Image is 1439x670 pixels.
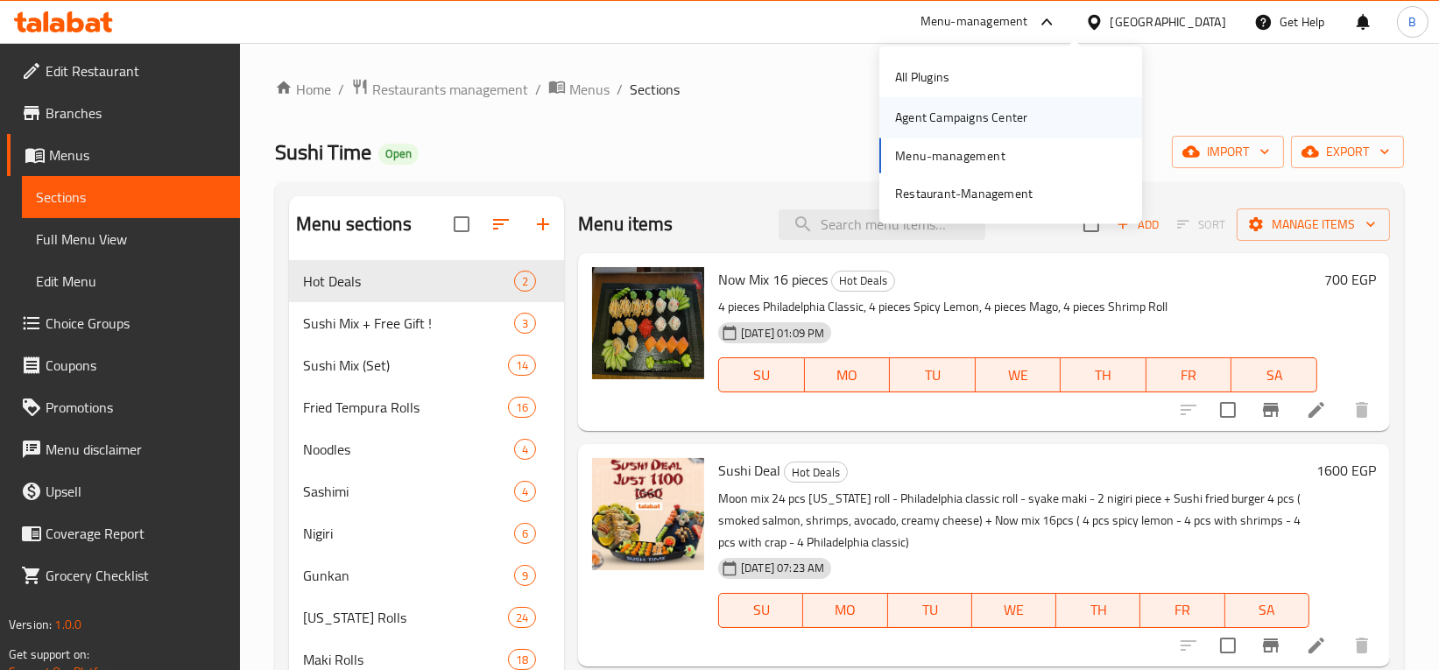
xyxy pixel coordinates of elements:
[1186,141,1270,163] span: import
[592,267,704,379] img: Now Mix 16 pieces
[7,512,240,554] a: Coverage Report
[508,607,536,628] div: items
[1251,214,1376,236] span: Manage items
[515,525,535,542] span: 6
[289,344,564,386] div: Sushi Mix (Set)14
[779,209,985,240] input: search
[22,260,240,302] a: Edit Menu
[36,187,226,208] span: Sections
[514,439,536,460] div: items
[7,344,240,386] a: Coupons
[480,203,522,245] span: Sort sections
[785,462,847,483] span: Hot Deals
[617,79,623,100] li: /
[895,183,1033,202] div: Restaurant-Management
[46,397,226,418] span: Promotions
[1238,363,1310,388] span: SA
[303,523,514,544] span: Nigiri
[1210,391,1246,428] span: Select to update
[7,554,240,596] a: Grocery Checklist
[515,483,535,500] span: 4
[1068,363,1139,388] span: TH
[1237,208,1390,241] button: Manage items
[338,79,344,100] li: /
[303,313,514,334] span: Sushi Mix + Free Gift !
[289,470,564,512] div: Sashimi4
[296,211,412,237] h2: Menu sections
[303,355,508,376] span: Sushi Mix (Set)
[275,78,1404,101] nav: breadcrumb
[630,79,680,100] span: Sections
[718,593,803,628] button: SU
[508,649,536,670] div: items
[1306,399,1327,420] a: Edit menu item
[805,357,891,392] button: MO
[972,593,1056,628] button: WE
[372,79,528,100] span: Restaurants management
[7,92,240,134] a: Branches
[1225,593,1309,628] button: SA
[522,203,564,245] button: Add section
[1140,593,1224,628] button: FR
[1146,357,1232,392] button: FR
[514,523,536,544] div: items
[509,399,535,416] span: 16
[289,554,564,596] div: Gunkan9
[569,79,610,100] span: Menus
[378,146,419,161] span: Open
[46,565,226,586] span: Grocery Checklist
[351,78,528,101] a: Restaurants management
[1250,389,1292,431] button: Branch-specific-item
[46,60,226,81] span: Edit Restaurant
[1306,635,1327,656] a: Edit menu item
[303,481,514,502] span: Sashimi
[1153,363,1225,388] span: FR
[46,523,226,544] span: Coverage Report
[303,397,508,418] span: Fried Tempura Rolls
[7,134,240,176] a: Menus
[515,273,535,290] span: 2
[289,302,564,344] div: Sushi Mix + Free Gift !3
[578,211,674,237] h2: Menu items
[303,439,514,460] span: Noodles
[49,145,226,166] span: Menus
[303,649,508,670] span: Maki Rolls
[303,271,514,292] div: Hot Deals
[46,355,226,376] span: Coupons
[7,470,240,512] a: Upsell
[7,50,240,92] a: Edit Restaurant
[514,565,536,586] div: items
[289,512,564,554] div: Nigiri6
[514,271,536,292] div: items
[1114,215,1161,235] span: Add
[509,610,535,626] span: 24
[810,597,880,623] span: MO
[275,79,331,100] a: Home
[726,363,797,388] span: SU
[1210,627,1246,664] span: Select to update
[509,652,535,668] span: 18
[514,313,536,334] div: items
[22,218,240,260] a: Full Menu View
[1056,593,1140,628] button: TH
[289,386,564,428] div: Fried Tempura Rolls16
[832,271,894,291] span: Hot Deals
[1316,458,1376,483] h6: 1600 EGP
[726,597,796,623] span: SU
[718,457,780,483] span: Sushi Deal
[592,458,704,570] img: Sushi Deal
[1341,624,1383,666] button: delete
[303,565,514,586] span: Gunkan
[1231,357,1317,392] button: SA
[718,488,1309,554] p: Moon mix 24 pcs [US_STATE] roll - Philadelphia classic roll - syake maki - 2 nigiri piece + Sushi...
[1111,12,1226,32] div: [GEOGRAPHIC_DATA]
[22,176,240,218] a: Sections
[1063,597,1133,623] span: TH
[897,363,969,388] span: TU
[831,271,895,292] div: Hot Deals
[983,363,1055,388] span: WE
